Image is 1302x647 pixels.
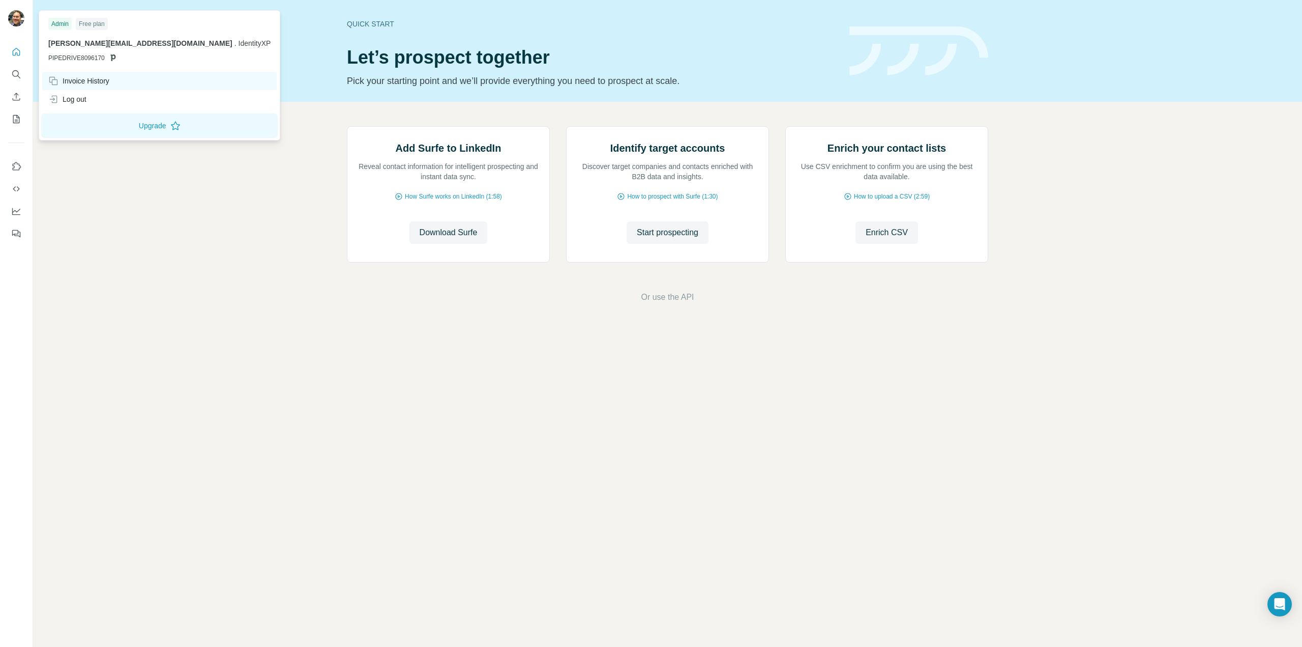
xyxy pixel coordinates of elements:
p: Use CSV enrichment to confirm you are using the best data available. [796,161,978,182]
span: [PERSON_NAME][EMAIL_ADDRESS][DOMAIN_NAME] [48,39,232,47]
button: Use Surfe API [8,180,24,198]
h2: Add Surfe to LinkedIn [396,141,501,155]
div: Open Intercom Messenger [1267,592,1292,616]
p: Reveal contact information for intelligent prospecting and instant data sync. [358,161,539,182]
span: How Surfe works on LinkedIn (1:58) [405,192,502,201]
span: How to upload a CSV (2:59) [854,192,930,201]
h1: Let’s prospect together [347,47,837,68]
button: Upgrade [41,114,278,138]
button: Dashboard [8,202,24,220]
button: Download Surfe [409,221,488,244]
img: banner [849,26,988,76]
div: Admin [48,18,72,30]
button: Quick start [8,43,24,61]
div: Invoice History [48,76,109,86]
button: Enrich CSV [855,221,918,244]
span: Enrich CSV [866,227,908,239]
span: IdentityXP [239,39,271,47]
span: Download Surfe [420,227,478,239]
button: Enrich CSV [8,88,24,106]
img: Avatar [8,10,24,26]
button: Feedback [8,224,24,243]
button: Use Surfe on LinkedIn [8,157,24,176]
span: Start prospecting [637,227,698,239]
button: My lists [8,110,24,128]
span: PIPEDRIVE8096170 [48,53,105,63]
div: Free plan [76,18,108,30]
button: Or use the API [641,291,694,303]
span: How to prospect with Surfe (1:30) [627,192,718,201]
h2: Identify target accounts [610,141,725,155]
div: Quick start [347,19,837,29]
button: Search [8,65,24,83]
p: Discover target companies and contacts enriched with B2B data and insights. [577,161,758,182]
h2: Enrich your contact lists [827,141,946,155]
div: Log out [48,94,86,104]
p: Pick your starting point and we’ll provide everything you need to prospect at scale. [347,74,837,88]
span: . [234,39,236,47]
button: Start prospecting [627,221,708,244]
